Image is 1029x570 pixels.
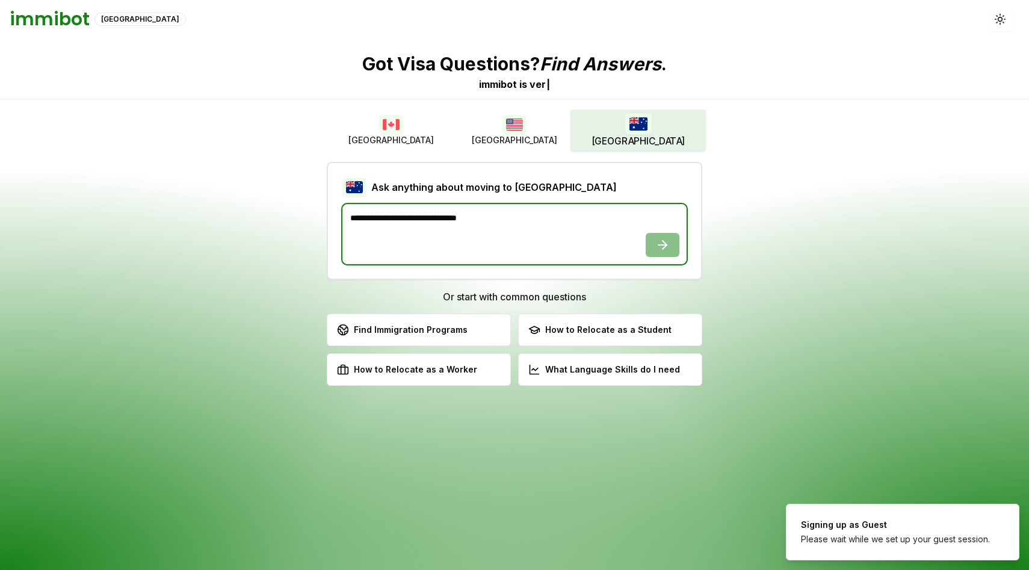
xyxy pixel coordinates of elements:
span: [GEOGRAPHIC_DATA] [472,134,557,146]
div: How to Relocate as a Worker [337,364,477,376]
div: Signing up as Guest [801,519,990,531]
span: [GEOGRAPHIC_DATA] [348,134,434,146]
button: How to Relocate as a Student [518,314,702,346]
span: Find Answers [540,53,661,75]
button: Find Immigration Programs [327,314,511,346]
button: What Language Skills do I need [518,353,702,386]
span: v e r [530,78,546,90]
span: [GEOGRAPHIC_DATA] [591,135,685,148]
p: Got Visa Questions? . [362,53,667,75]
img: USA flag [502,115,527,134]
div: How to Relocate as a Student [528,324,672,336]
div: Please wait while we set up your guest session. [801,533,990,545]
img: Australia flag [342,178,366,197]
div: immibot is [479,77,527,91]
img: Australia flag [625,113,651,134]
h3: Or start with common questions [327,290,702,304]
img: Canada flag [379,115,403,134]
h1: immibot [10,8,90,30]
button: How to Relocate as a Worker [327,353,511,386]
div: [GEOGRAPHIC_DATA] [94,13,186,26]
h2: Ask anything about moving to [GEOGRAPHIC_DATA] [371,180,617,194]
div: Find Immigration Programs [337,324,468,336]
div: What Language Skills do I need [528,364,680,376]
